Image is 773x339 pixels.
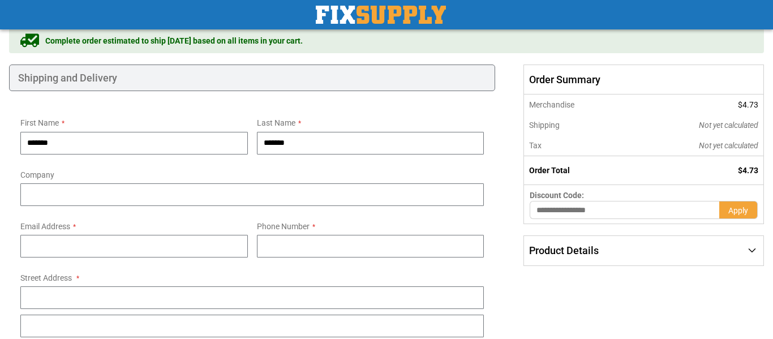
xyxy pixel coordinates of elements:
[524,95,630,115] th: Merchandise
[316,6,446,24] a: store logo
[529,121,560,130] span: Shipping
[257,118,295,127] span: Last Name
[738,100,758,109] span: $4.73
[523,65,764,95] span: Order Summary
[728,206,748,215] span: Apply
[257,222,310,231] span: Phone Number
[738,166,758,175] span: $4.73
[45,35,303,46] span: Complete order estimated to ship [DATE] based on all items in your cart.
[524,135,630,156] th: Tax
[719,201,758,219] button: Apply
[699,121,758,130] span: Not yet calculated
[20,273,72,282] span: Street Address
[529,244,599,256] span: Product Details
[530,191,584,200] span: Discount Code:
[20,222,70,231] span: Email Address
[699,141,758,150] span: Not yet calculated
[9,65,495,92] div: Shipping and Delivery
[20,170,54,179] span: Company
[20,118,59,127] span: First Name
[529,166,570,175] strong: Order Total
[316,6,446,24] img: Fix Industrial Supply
